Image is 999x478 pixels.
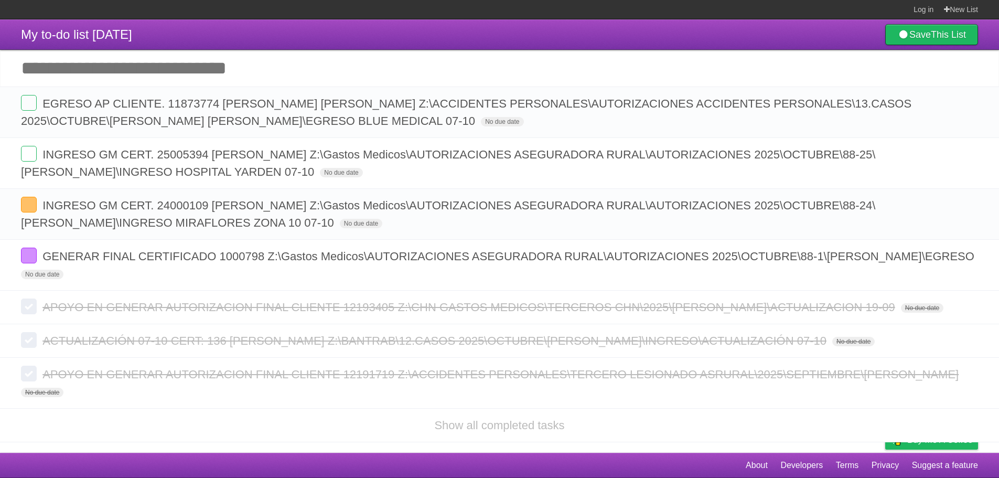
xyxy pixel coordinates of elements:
[42,334,829,347] span: ACTUALIZACIÓN 07-10 CERT: 136 [PERSON_NAME] Z:\BANTRAB\12.CASOS 2025\OCTUBRE\[PERSON_NAME]\INGRES...
[21,97,911,128] span: EGRESO AP CLIENTE. 11873774 [PERSON_NAME] [PERSON_NAME] Z:\ACCIDENTES PERSONALES\AUTORIZACIONES A...
[21,270,63,279] span: No due date
[836,455,859,475] a: Terms
[885,24,978,45] a: SaveThis List
[21,199,875,229] span: INGRESO GM CERT. 24000109 [PERSON_NAME] Z:\Gastos Medicos\AUTORIZACIONES ASEGURADORA RURAL\AUTORI...
[42,250,977,263] span: GENERAR FINAL CERTIFICADO 1000798 Z:\Gastos Medicos\AUTORIZACIONES ASEGURADORA RURAL\AUTORIZACION...
[21,388,63,397] span: No due date
[21,332,37,348] label: Done
[21,148,875,178] span: INGRESO GM CERT. 25005394 [PERSON_NAME] Z:\Gastos Medicos\AUTORIZACIONES ASEGURADORA RURAL\AUTORI...
[21,197,37,213] label: Done
[907,431,973,449] span: Buy me a coffee
[872,455,899,475] a: Privacy
[746,455,768,475] a: About
[42,301,898,314] span: APOYO EN GENERAR AUTORIZACION FINAL CLIENTE 12193405 Z:\CHN GASTOS MEDICOS\TERCEROS CHN\2025\[PER...
[434,419,564,432] a: Show all completed tasks
[780,455,823,475] a: Developers
[21,366,37,381] label: Done
[21,299,37,314] label: Done
[912,455,978,475] a: Suggest a feature
[481,117,523,126] span: No due date
[901,303,943,313] span: No due date
[832,337,875,346] span: No due date
[340,219,382,228] span: No due date
[21,146,37,162] label: Done
[21,95,37,111] label: Done
[931,29,966,40] b: This List
[21,248,37,263] label: Done
[21,27,132,41] span: My to-do list [DATE]
[320,168,362,177] span: No due date
[42,368,961,381] span: APOYO EN GENERAR AUTORIZACION FINAL CLIENTE 12191719 Z:\ACCIDENTES PERSONALES\TERCERO LESIONADO A...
